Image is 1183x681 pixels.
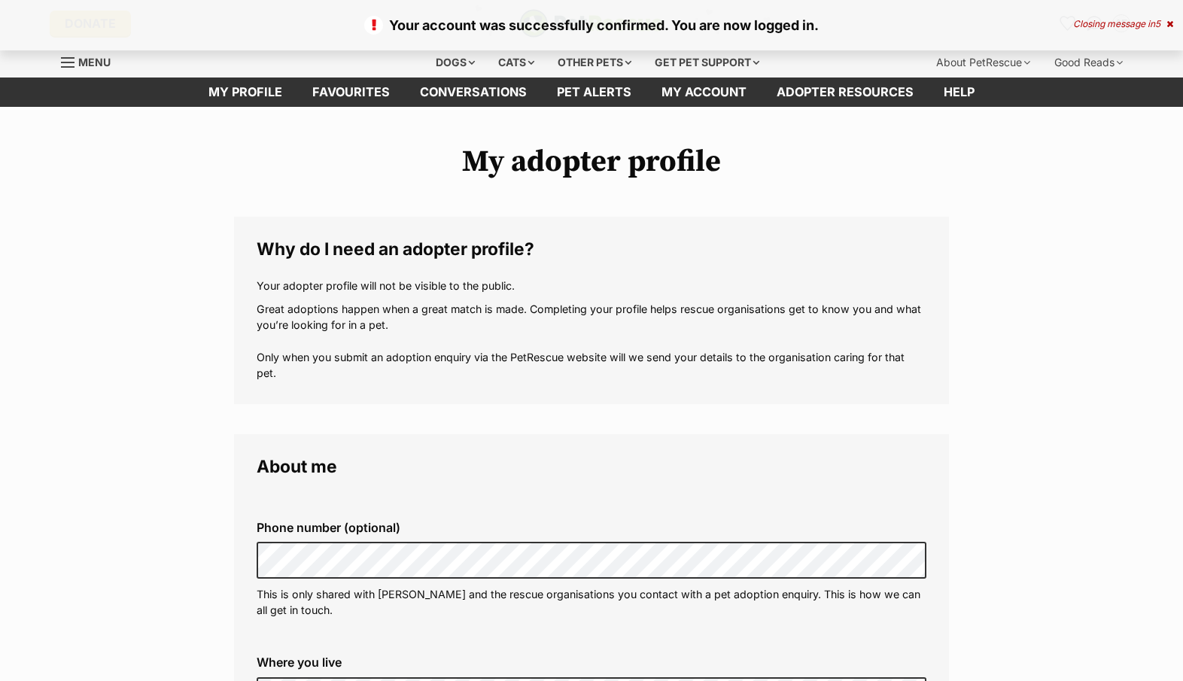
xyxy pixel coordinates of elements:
[488,47,545,78] div: Cats
[61,47,121,74] a: Menu
[762,78,929,107] a: Adopter resources
[547,47,642,78] div: Other pets
[646,78,762,107] a: My account
[193,78,297,107] a: My profile
[1044,47,1133,78] div: Good Reads
[234,217,949,404] fieldset: Why do I need an adopter profile?
[644,47,770,78] div: Get pet support
[425,47,485,78] div: Dogs
[297,78,405,107] a: Favourites
[257,521,926,534] label: Phone number (optional)
[405,78,542,107] a: conversations
[257,655,926,669] label: Where you live
[929,78,990,107] a: Help
[257,239,926,259] legend: Why do I need an adopter profile?
[257,457,926,476] legend: About me
[234,144,949,179] h1: My adopter profile
[257,586,926,619] p: This is only shared with [PERSON_NAME] and the rescue organisations you contact with a pet adopti...
[257,301,926,382] p: Great adoptions happen when a great match is made. Completing your profile helps rescue organisat...
[257,278,926,293] p: Your adopter profile will not be visible to the public.
[926,47,1041,78] div: About PetRescue
[78,56,111,68] span: Menu
[542,78,646,107] a: Pet alerts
